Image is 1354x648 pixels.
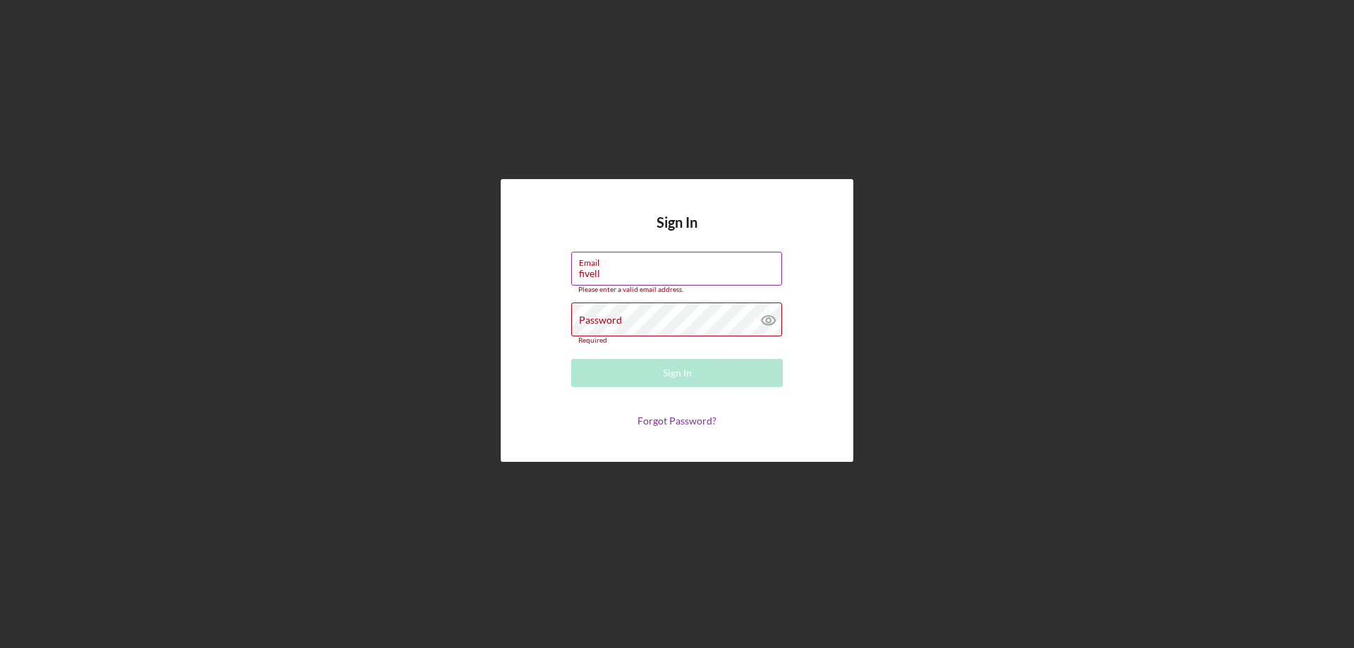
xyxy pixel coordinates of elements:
a: Forgot Password? [638,415,716,427]
label: Password [579,314,622,326]
div: Please enter a valid email address. [571,286,783,294]
div: Required [571,336,783,345]
div: Sign In [663,359,692,387]
h4: Sign In [657,214,697,252]
label: Email [579,252,782,268]
button: Sign In [571,359,783,387]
